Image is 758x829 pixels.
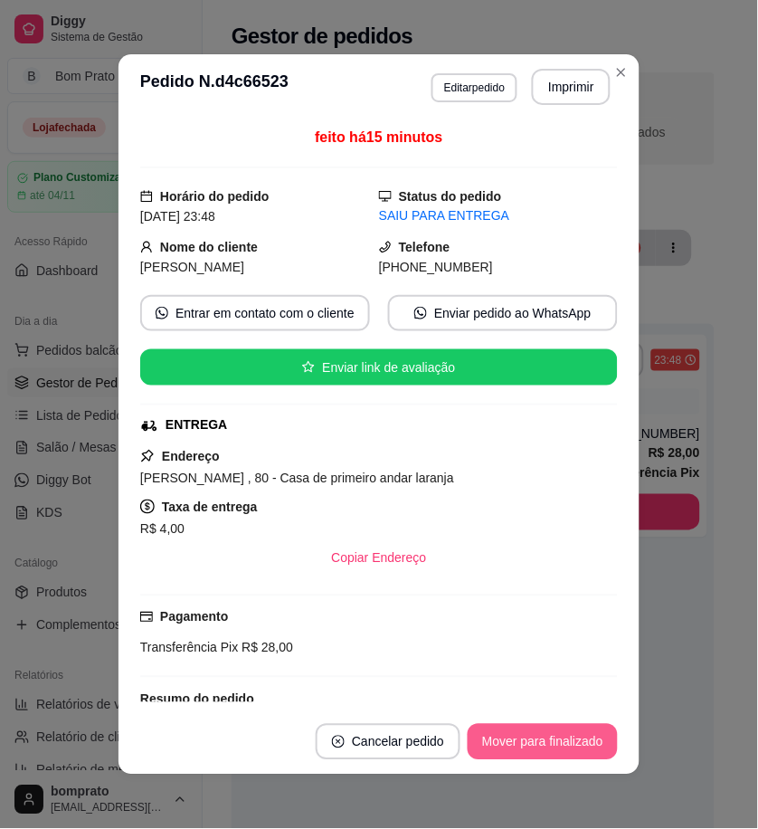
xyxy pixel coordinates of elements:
[238,641,293,655] span: R$ 28,00
[379,260,493,274] span: [PHONE_NUMBER]
[140,611,153,624] span: credit-card
[140,190,153,203] span: calendar
[379,241,392,253] span: phone
[388,295,618,331] button: whats-appEnviar pedido ao WhatsApp
[607,58,636,87] button: Close
[316,724,460,760] button: close-circleCancelar pedido
[160,189,270,204] strong: Horário do pedido
[140,641,238,655] span: Transferência Pix
[315,129,442,145] span: feito há 15 minutos
[140,209,215,224] span: [DATE] 23:48
[302,361,315,374] span: star
[414,307,427,319] span: whats-app
[317,540,441,576] button: Copiar Endereço
[140,295,370,331] button: whats-appEntrar em contato com o cliente
[140,449,155,463] span: pushpin
[140,692,254,707] strong: Resumo do pedido
[140,260,244,274] span: [PERSON_NAME]
[379,206,618,225] div: SAIU PARA ENTREGA
[156,307,168,319] span: whats-app
[140,241,153,253] span: user
[140,472,454,486] span: [PERSON_NAME] , 80 - Casa de primeiro andar laranja
[162,500,258,515] strong: Taxa de entrega
[140,500,155,514] span: dollar
[160,240,258,254] strong: Nome do cliente
[166,416,227,435] div: ENTREGA
[140,349,618,386] button: starEnviar link de avaliação
[162,450,220,464] strong: Endereço
[399,240,450,254] strong: Telefone
[468,724,618,760] button: Mover para finalizado
[160,610,228,624] strong: Pagamento
[532,69,611,105] button: Imprimir
[332,736,345,748] span: close-circle
[140,69,289,105] h3: Pedido N. d4c66523
[140,522,185,537] span: R$ 4,00
[399,189,502,204] strong: Status do pedido
[431,73,517,102] button: Editarpedido
[379,190,392,203] span: desktop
